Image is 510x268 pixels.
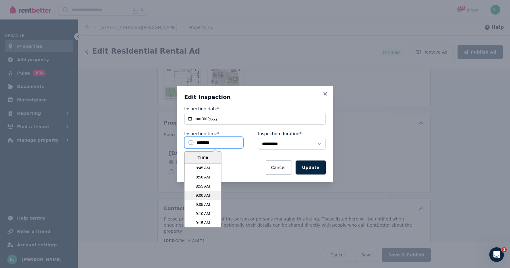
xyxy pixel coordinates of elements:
li: 9:10 AM [185,209,221,218]
li: 8:45 AM [185,164,221,173]
label: Inspection date* [184,106,219,112]
button: Cancel [265,160,292,175]
li: 9:15 AM [185,218,221,227]
label: Inspection duration* [258,131,302,137]
h3: Edit Inspection [184,93,326,101]
label: Inspection time* [184,131,219,137]
span: 1 [502,247,507,252]
li: 9:05 AM [185,200,221,209]
li: 9:00 AM [185,191,221,200]
li: 8:55 AM [185,182,221,191]
div: Time [186,154,220,161]
ul: Time [185,164,221,227]
button: Update [296,160,326,175]
iframe: Intercom live chat [489,247,504,262]
li: 8:50 AM [185,173,221,182]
